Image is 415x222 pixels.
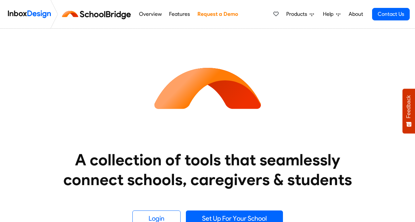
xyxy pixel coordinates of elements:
span: Help [323,10,336,18]
a: Contact Us [372,8,410,20]
img: icon_schoolbridge.svg [148,29,267,147]
span: Feedback [406,95,412,118]
a: Help [320,8,343,21]
a: Overview [137,8,163,21]
a: About [347,8,365,21]
button: Feedback - Show survey [402,89,415,133]
heading: A collection of tools that seamlessly connect schools, caregivers & students [51,150,364,189]
a: Request a Demo [195,8,240,21]
span: Products [286,10,310,18]
img: schoolbridge logo [61,6,135,22]
a: Products [284,8,317,21]
a: Features [167,8,192,21]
